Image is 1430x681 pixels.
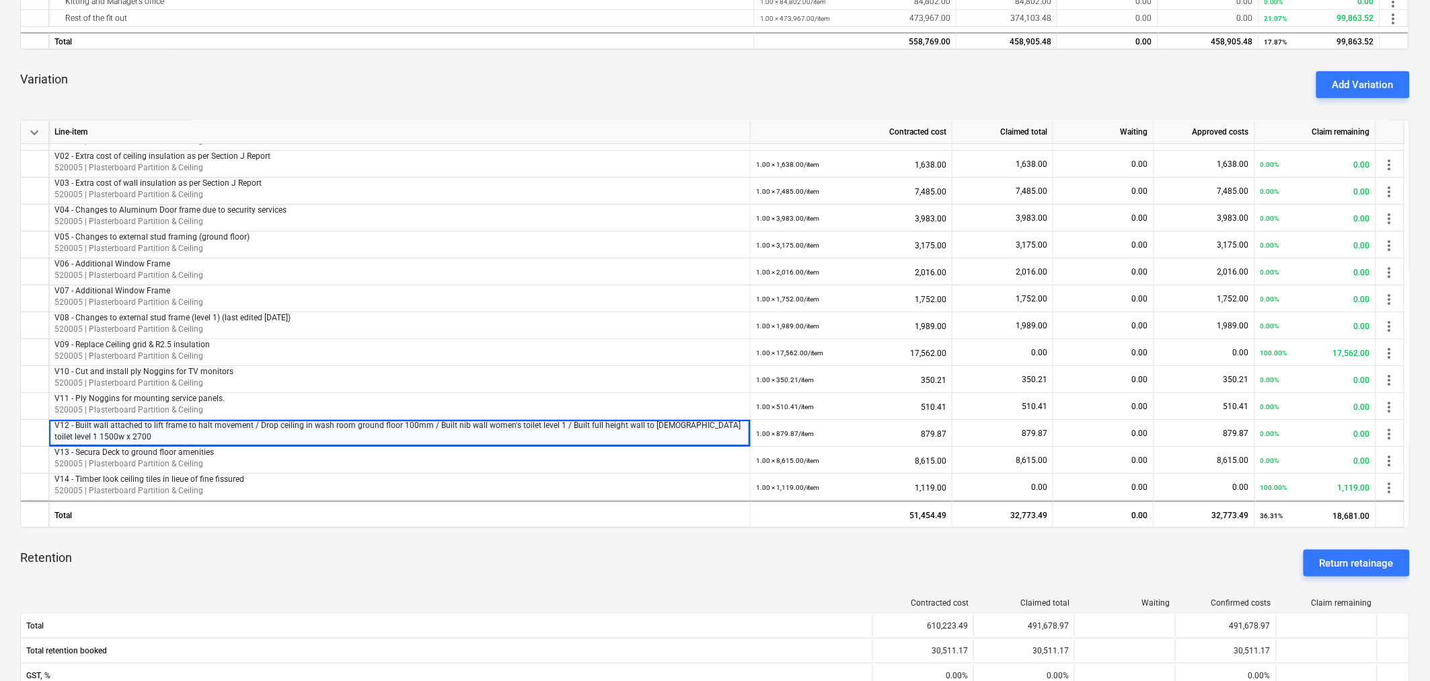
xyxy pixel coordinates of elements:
span: 0.00 [1132,321,1148,330]
div: Claim remaining [1282,598,1372,608]
div: 0.00 [1260,178,1370,205]
p: V13 - Secura Deck to ground floor amenities [54,447,745,458]
p: V03 - Extra cost of wall insulation as per Section J Report [54,178,745,189]
span: 0.00 [1132,240,1148,250]
div: 51,454.49 [751,501,952,528]
span: 0.00 [1132,348,1148,357]
small: 1.00 × 2,016.00 / item [756,268,819,276]
span: more_vert [1386,11,1402,27]
div: 558,769.00 [755,32,956,49]
span: more_vert [1382,184,1398,200]
span: 0.00 [1031,348,1047,357]
div: 458,905.48 [1158,32,1259,49]
span: 3,175.00 [1016,240,1047,250]
span: 1,989.00 [1016,321,1047,330]
span: 0.00 [1233,348,1249,357]
p: 520005 | Plasterboard Partition & Ceiling [54,135,745,147]
small: 0.00% [1260,295,1279,303]
span: more_vert [1382,453,1398,469]
span: more_vert [1382,130,1398,146]
span: 0.00 [1132,482,1148,492]
div: 491,678.97 [1175,615,1276,637]
span: Total [26,621,867,631]
span: 0.00 [1132,294,1148,303]
small: 1.00 × 350.21 / item [756,376,814,384]
div: Waiting [1053,120,1154,144]
p: V05 - Changes to external stud framing (ground floor) [54,231,745,243]
span: 350.21 [1022,375,1047,384]
span: 2,016.00 [1016,267,1047,277]
p: 520005 | Plasterboard Partition & Ceiling [54,378,745,389]
div: 879.87 [756,420,946,447]
p: 520005 | Plasterboard Partition & Ceiling [54,270,745,281]
span: 8,615.00 [1016,456,1047,465]
small: 0.00% [1260,161,1279,168]
span: 0.00 [1132,159,1148,169]
div: Claimed total [952,120,1053,144]
div: Return retainage [1320,554,1394,572]
div: 1,989.00 [756,312,946,340]
small: 1.00 × 1,752.00 / item [756,295,819,303]
small: 1.00 × 1,119.00 / item [756,484,819,491]
span: 1,752.00 [1217,294,1249,303]
div: 7,485.00 [756,178,946,205]
div: 458,905.48 [956,32,1057,49]
span: more_vert [1382,264,1398,281]
span: more_vert [1382,291,1398,308]
span: more_vert [1382,318,1398,334]
span: 0.00 [1233,482,1249,492]
p: 520005 | Plasterboard Partition & Ceiling [54,351,745,362]
div: 491,678.97 [973,615,1074,637]
small: 100.00% [1260,349,1287,357]
div: 99,863.52 [1265,10,1374,27]
small: 17.87% [1265,38,1287,46]
div: 0.00 [1260,285,1370,313]
p: 520005 | Plasterboard Partition & Ceiling [54,297,745,308]
span: 879.87 [1224,429,1249,438]
small: 1.00 × 7,485.00 / item [756,188,819,195]
div: 3,175.00 [756,231,946,259]
div: 473,967.00 [760,10,950,27]
span: 0.00 [1237,13,1253,23]
span: 510.41 [1224,402,1249,411]
button: Return retainage [1304,550,1410,577]
span: 7,485.00 [1217,186,1249,196]
span: more_vert [1382,345,1398,361]
span: more_vert [1382,211,1398,227]
p: 520005 | Plasterboard Partition & Ceiling [54,162,745,174]
small: 0.00% [1260,430,1279,437]
p: V07 - Additional Window Frame [54,285,745,297]
div: 3,983.00 [756,205,946,232]
span: 0.00 [1132,429,1148,438]
div: 30,511.17 [1175,640,1276,661]
div: 0.00 [1260,447,1370,474]
div: 0.00 [1260,231,1370,259]
button: Add Variation [1316,71,1410,98]
div: 17,562.00 [756,339,946,367]
span: 0.00 [1132,402,1148,411]
small: 1.00 × 1,638.00 / item [756,161,819,168]
span: GST, % [26,671,867,680]
div: 32,773.49 [952,501,1053,528]
span: keyboard_arrow_down [26,124,42,141]
span: more_vert [1382,480,1398,496]
span: 1,638.00 [1016,159,1047,169]
p: 520005 | Plasterboard Partition & Ceiling [54,243,745,254]
span: more_vert [1382,426,1398,442]
div: Claim remaining [1255,120,1376,144]
span: 0.00 [1132,213,1148,223]
div: 0.00 [1260,393,1370,421]
div: Line-item [49,120,751,144]
div: 1,119.00 [756,474,946,501]
small: 0.00% [1260,376,1279,384]
p: 520005 | Plasterboard Partition & Ceiling [54,404,745,416]
div: 0.00 [1260,205,1370,232]
div: 0.00 [1260,366,1370,394]
small: 0.00% [1260,403,1279,410]
span: 3,983.00 [1217,213,1249,223]
small: 1.00 × 1,989.00 / item [756,322,819,330]
div: 8,615.00 [756,447,946,474]
span: 879.87 [1022,429,1047,438]
span: more_vert [1382,372,1398,388]
div: Claimed total [979,598,1069,608]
